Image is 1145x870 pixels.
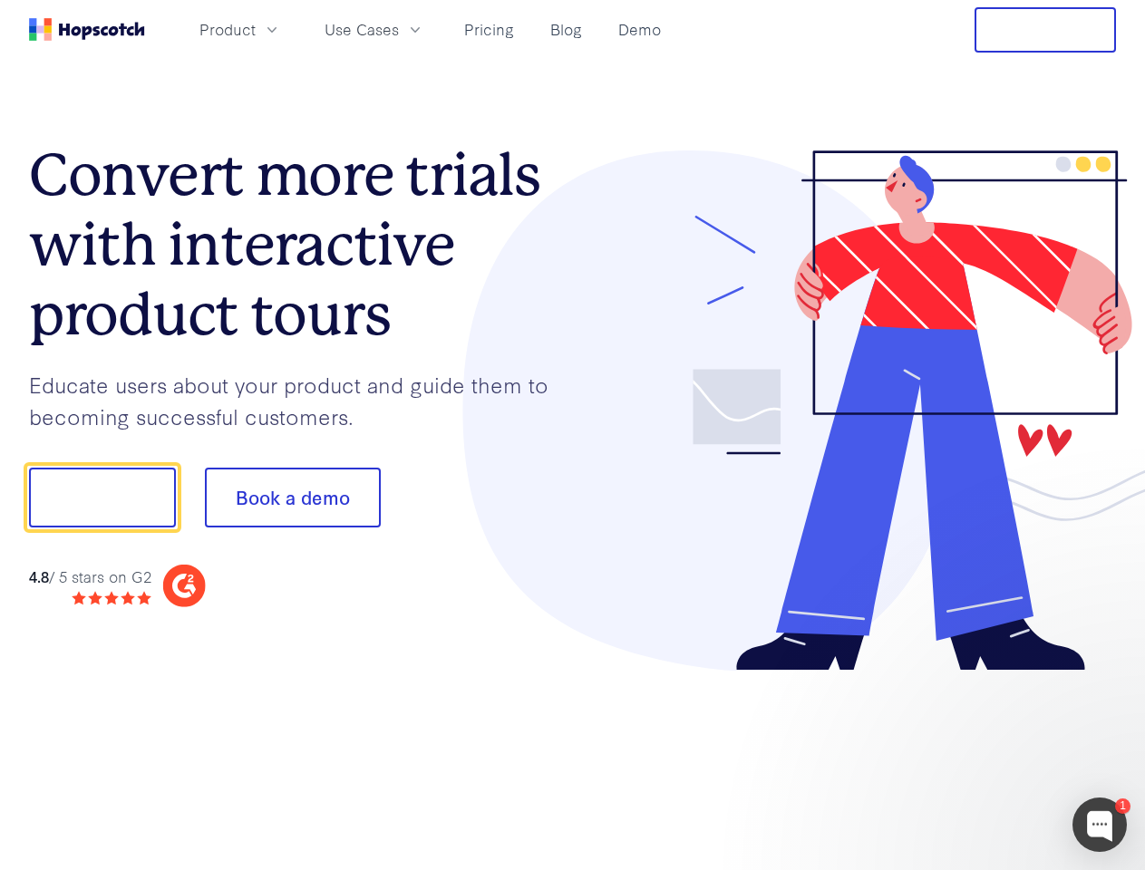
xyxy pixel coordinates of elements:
h1: Convert more trials with interactive product tours [29,140,573,349]
div: 1 [1115,798,1130,814]
p: Educate users about your product and guide them to becoming successful customers. [29,369,573,431]
button: Free Trial [975,7,1116,53]
button: Use Cases [314,14,435,44]
a: Home [29,18,145,41]
button: Book a demo [205,468,381,527]
button: Product [189,14,292,44]
a: Demo [611,14,668,44]
button: Show me! [29,468,176,527]
a: Blog [543,14,589,44]
span: Product [199,18,256,41]
strong: 4.8 [29,565,49,586]
span: Use Cases [325,18,399,41]
a: Pricing [457,14,521,44]
div: / 5 stars on G2 [29,565,151,588]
